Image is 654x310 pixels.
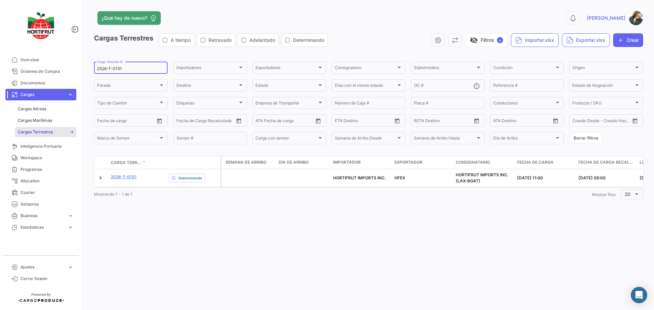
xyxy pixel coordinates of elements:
[20,166,74,173] span: Programas
[221,157,276,169] datatable-header-cell: Semana de Arribo
[114,119,141,124] input: Hasta
[159,34,194,47] button: A tiempo
[255,102,317,107] span: Empresa de Transporte
[197,34,235,47] button: Retrasado
[453,157,514,169] datatable-header-cell: Consignatario
[18,117,52,124] span: Cargas Marítimas
[208,37,232,44] span: Retrasado
[20,178,74,184] span: Allocation
[20,276,74,282] span: Cerrar Sesión
[517,175,543,180] span: [DATE] 11:00
[5,198,76,210] a: Sensores
[20,224,65,230] span: Estadísticas
[569,132,603,144] button: Borrar filtros
[631,287,647,303] div: Abrir Intercom Messenger
[20,92,65,98] span: Cargas
[18,129,53,135] span: Cargas Terrestres
[603,119,630,124] input: Creado Hasta
[97,175,104,181] a: Expand/Collapse Row
[578,175,606,180] span: [DATE] 08:00
[517,159,554,165] span: Fecha de carga
[20,201,74,207] span: Sensores
[102,15,147,21] span: ¿Qué hay de nuevo?
[15,127,76,137] a: Cargas Terrestres
[576,157,637,169] datatable-header-cell: Fecha de Carga Recalculada
[613,33,643,47] button: Crear
[572,66,634,71] span: Origen
[5,175,76,187] a: Allocation
[97,102,158,107] span: Tipo de Camión
[497,37,503,43] span: ✓
[394,175,405,180] span: HFEX
[456,172,508,183] span: HORTIFRUT IMPORTS INC. (LAX-BOAT)
[97,11,161,25] button: ¿Qué hay de nuevo?
[20,143,74,149] span: Inteligencia Portuaria
[392,116,402,126] button: Open calendar
[255,137,317,142] span: Carga con sensor
[282,119,309,124] input: ATD Hasta
[67,92,74,98] span: expand_more
[5,141,76,152] a: Inteligencia Portuaria
[592,192,616,197] span: Mostrar filas
[24,8,58,43] img: logo-hortifrut.svg
[281,34,328,47] button: Determinando
[20,68,74,75] span: Órdenes de Compra
[5,54,76,66] a: Overview
[225,159,266,165] span: Semana de Arribo
[578,159,634,165] span: Fecha de Carga Recalculada
[587,15,625,21] span: [PERSON_NAME]
[238,34,279,47] button: Adelantado
[166,160,220,165] datatable-header-cell: Estado de Envio
[5,164,76,175] a: Programas
[149,160,166,165] datatable-header-cell: Póliza
[313,116,323,126] button: Open calendar
[511,33,559,47] button: Importar.xlsx
[20,80,74,86] span: Documentos
[431,119,458,124] input: Hasta
[20,190,74,196] span: Courier
[108,157,149,168] datatable-header-cell: Carga Terrestre #
[352,119,379,124] input: Hasta
[20,264,65,270] span: Ajustes
[5,152,76,164] a: Workspace
[67,213,74,219] span: expand_more
[178,175,202,181] span: Determinando
[111,174,137,180] a: 2526-T-0151
[493,137,555,142] span: Día de Arribo
[392,157,453,169] datatable-header-cell: Exportador
[20,155,74,161] span: Workspace
[465,33,508,47] button: visibility_offFiltros✓
[335,66,396,71] span: Consignatario
[111,160,142,166] span: Carga Terrestre #
[333,159,361,165] span: Importador
[97,119,109,124] input: Desde
[333,175,386,180] span: HORTIFRUT IMPORTS INC.
[550,116,561,126] button: Open calendar
[276,157,330,169] datatable-header-cell: Día de Arribo
[94,33,330,47] h3: Cargas Terrestres
[193,119,221,124] input: Hasta
[414,119,426,124] input: Desde
[15,104,76,114] a: Cargas Aéreas
[255,66,317,71] span: Exportadores
[414,137,475,142] span: Semana de Arribo Hasta
[176,66,238,71] span: Importadores
[625,191,630,197] span: 20
[94,192,133,197] span: Mostrando 1 - 1 de 1
[514,157,576,169] datatable-header-cell: Fecha de carga
[470,36,478,44] span: visibility_off
[456,159,490,165] span: Consignatario
[67,264,74,270] span: expand_more
[176,84,238,89] span: Destino
[20,213,65,219] span: Business
[20,57,74,63] span: Overview
[255,84,317,89] span: Estado
[493,119,514,124] input: ATA Desde
[572,102,634,107] span: Producto / SKU
[630,116,640,126] button: Open calendar
[279,159,309,165] span: Día de Arribo
[572,119,597,124] input: Creado Desde
[5,77,76,89] a: Documentos
[394,159,422,165] span: Exportador
[493,102,555,107] span: Conductores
